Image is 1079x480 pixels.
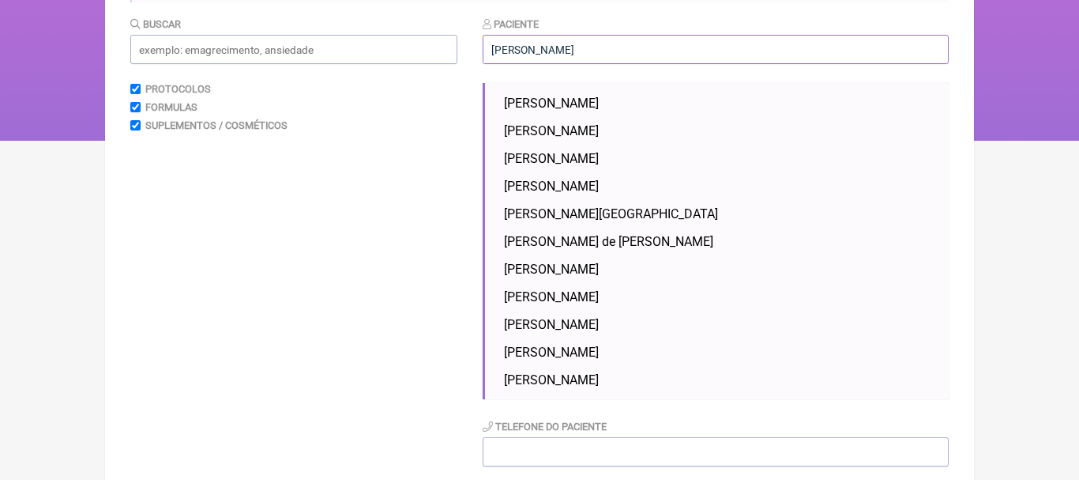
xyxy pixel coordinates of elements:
label: Protocolos [145,83,211,95]
span: [PERSON_NAME] [504,345,599,360]
span: [PERSON_NAME] [504,317,599,332]
label: Paciente [483,18,539,30]
span: [PERSON_NAME] [504,179,599,194]
span: [PERSON_NAME] [504,151,599,166]
label: Suplementos / Cosméticos [145,119,288,131]
span: [PERSON_NAME] [504,289,599,304]
span: [PERSON_NAME][GEOGRAPHIC_DATA] [504,206,718,221]
span: [PERSON_NAME] [504,262,599,277]
input: exemplo: emagrecimento, ansiedade [130,35,457,64]
span: [PERSON_NAME] [504,372,599,387]
span: [PERSON_NAME] [504,123,599,138]
span: [PERSON_NAME] [504,96,599,111]
label: Telefone do Paciente [483,421,607,433]
label: Buscar [130,18,181,30]
label: Formulas [145,101,197,113]
span: [PERSON_NAME] de [PERSON_NAME] [504,234,713,249]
